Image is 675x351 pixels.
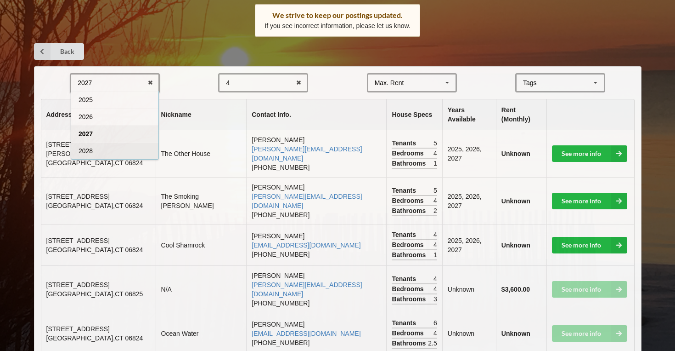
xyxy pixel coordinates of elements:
td: Cool Shamrock [156,224,247,265]
span: 4 [433,196,437,205]
span: Tenants [392,186,418,195]
th: Years Available [442,99,496,130]
span: Tenants [392,274,418,283]
span: Bathrooms [392,294,428,304]
td: [PERSON_NAME] [PHONE_NUMBER] [246,265,386,313]
span: Bathrooms [392,339,428,348]
span: Bathrooms [392,159,428,168]
span: 4 [433,240,437,249]
span: Tenants [392,318,418,328]
td: 2025, 2026, 2027 [442,130,496,177]
th: House Specs [386,99,442,130]
span: [GEOGRAPHIC_DATA] , CT 06825 [46,290,143,298]
span: [STREET_ADDRESS] [46,193,110,200]
span: 4 [433,328,437,338]
span: [GEOGRAPHIC_DATA] , CT 06824 [46,202,143,209]
td: 2025, 2026, 2027 [442,177,496,224]
span: Bedrooms [392,284,426,293]
th: Contact Info. [246,99,386,130]
span: 3 [433,294,437,304]
span: 4 [433,284,437,293]
span: Bedrooms [392,196,426,205]
span: [STREET_ADDRESS][PERSON_NAME] [46,141,110,157]
td: [PERSON_NAME] [PHONE_NUMBER] [246,224,386,265]
span: 2026 [79,113,93,121]
div: 4 [226,80,230,86]
th: Address [41,99,156,130]
p: If you see incorrect information, please let us know. [264,21,411,30]
td: [PERSON_NAME] [PHONE_NUMBER] [246,130,386,177]
span: [STREET_ADDRESS] [46,325,110,333]
span: Bedrooms [392,149,426,158]
th: Rent (Monthly) [496,99,546,130]
a: See more info [552,145,627,162]
td: 2025, 2026, 2027 [442,224,496,265]
b: Unknown [501,197,530,205]
span: 1 [433,159,437,168]
b: Unknown [501,242,530,249]
span: [GEOGRAPHIC_DATA] , CT 06824 [46,159,143,167]
span: Bedrooms [392,328,426,338]
td: The Smoking [PERSON_NAME] [156,177,247,224]
a: [PERSON_NAME][EMAIL_ADDRESS][DOMAIN_NAME] [252,281,362,298]
td: The Other House [156,130,247,177]
span: 4 [433,274,437,283]
a: [EMAIL_ADDRESS][DOMAIN_NAME] [252,242,360,249]
span: 2 [433,206,437,215]
span: 1 [433,250,437,259]
span: Bathrooms [392,250,428,259]
div: Tags [521,78,550,88]
span: [STREET_ADDRESS] [46,237,110,244]
span: Bathrooms [392,206,428,215]
span: 2025 [79,96,93,104]
span: 5 [433,186,437,195]
span: 4 [433,149,437,158]
span: Tenants [392,230,418,239]
th: Nickname [156,99,247,130]
span: [STREET_ADDRESS] [46,281,110,288]
td: N/A [156,265,247,313]
a: See more info [552,193,627,209]
span: 5 [433,138,437,148]
a: [PERSON_NAME][EMAIL_ADDRESS][DOMAIN_NAME] [252,145,362,162]
td: [PERSON_NAME] [PHONE_NUMBER] [246,177,386,224]
span: [GEOGRAPHIC_DATA] , CT 06824 [46,334,143,342]
span: Tenants [392,138,418,148]
div: 2027 [78,80,92,86]
span: [GEOGRAPHIC_DATA] , CT 06824 [46,246,143,253]
b: Unknown [501,150,530,157]
span: 4 [433,230,437,239]
a: [PERSON_NAME][EMAIL_ADDRESS][DOMAIN_NAME] [252,193,362,209]
span: 2028 [79,147,93,155]
a: See more info [552,237,627,253]
span: Bedrooms [392,240,426,249]
b: $3,600.00 [501,286,530,293]
div: We strive to keep our postings updated. [264,11,411,20]
b: Unknown [501,330,530,337]
td: Unknown [442,265,496,313]
span: 2.5 [428,339,437,348]
span: 6 [433,318,437,328]
a: Back [34,43,84,60]
div: Max. Rent [375,80,404,86]
a: [EMAIL_ADDRESS][DOMAIN_NAME] [252,330,360,337]
span: 2027 [79,130,93,138]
